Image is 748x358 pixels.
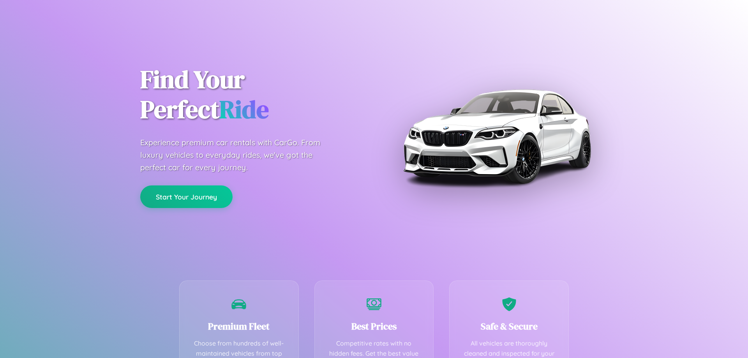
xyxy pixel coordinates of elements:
[461,320,557,333] h3: Safe & Secure
[140,136,335,174] p: Experience premium car rentals with CarGo. From luxury vehicles to everyday rides, we've got the ...
[326,320,422,333] h3: Best Prices
[219,92,269,126] span: Ride
[399,39,594,234] img: Premium BMW car rental vehicle
[140,185,233,208] button: Start Your Journey
[191,320,287,333] h3: Premium Fleet
[140,65,362,125] h1: Find Your Perfect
